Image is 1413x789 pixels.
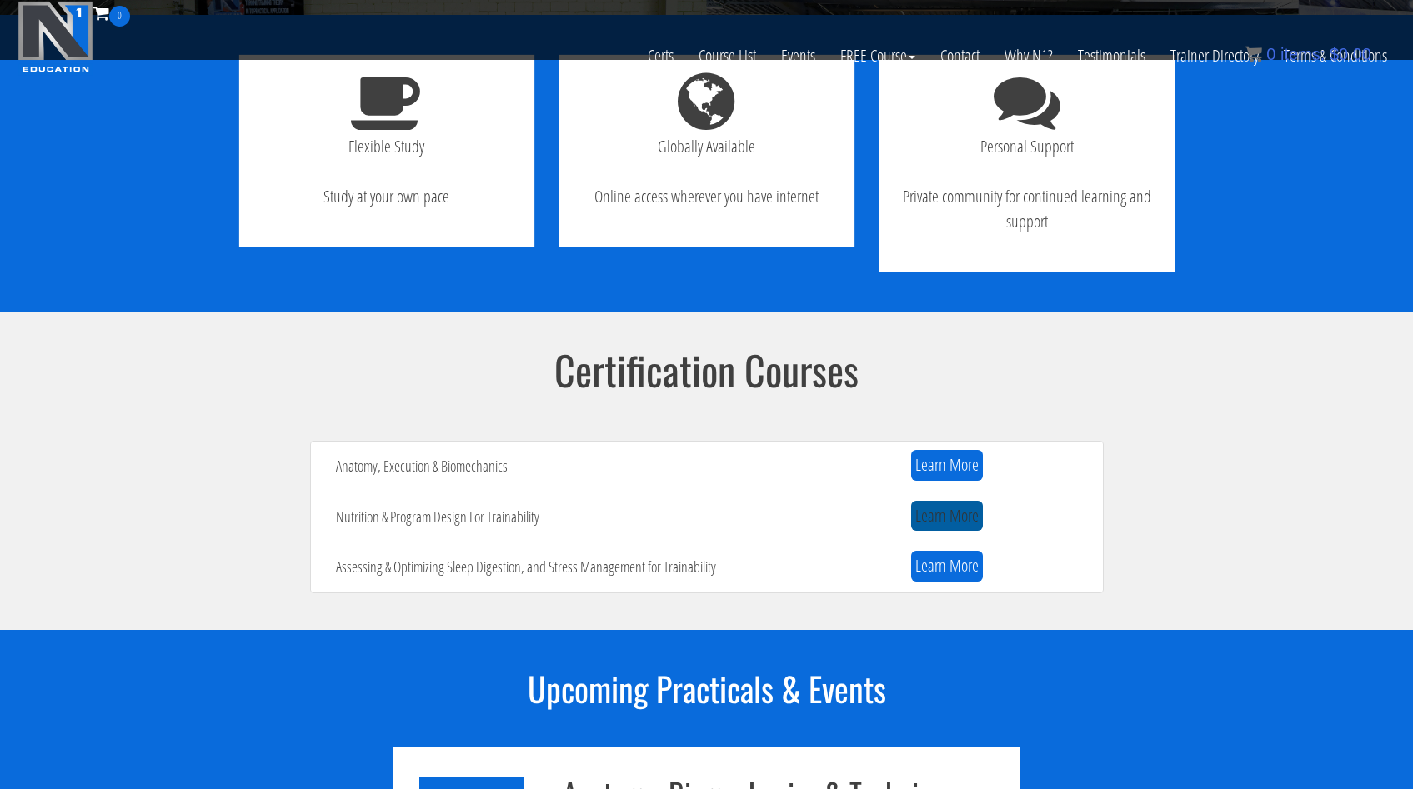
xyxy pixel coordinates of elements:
a: Course List [686,27,769,85]
span: 0 [1266,45,1275,63]
h4: Anatomy, Execution & Biomechanics [336,458,886,475]
a: Learn More [911,450,983,481]
p: Personal Support [892,134,1162,159]
img: icon11.png [1245,46,1262,62]
a: Testimonials [1065,27,1158,85]
img: n1-education [18,1,93,76]
span: 0 [109,6,130,27]
a: 0 items: $0.00 [1245,45,1371,63]
a: Trainer Directory [1158,27,1271,85]
a: Contact [928,27,992,85]
h4: Assessing & Optimizing Sleep Digestion, and Stress Management for Trainability [336,559,886,576]
h2: Upcoming Practicals & Events [393,670,1020,707]
p: Globally Available [572,134,842,159]
h2: Certification Courses [310,348,1104,392]
a: Learn More [911,551,983,582]
a: 0 [93,2,130,24]
a: Events [769,27,828,85]
h4: Nutrition & Program Design For Trainability [336,509,886,526]
p: Online access wherever you have internet [572,184,842,209]
p: Study at your own pace [252,184,522,209]
span: $ [1330,45,1339,63]
p: Flexible Study [252,134,522,159]
a: Terms & Conditions [1271,27,1400,85]
a: Learn More [911,501,983,532]
a: FREE Course [828,27,928,85]
span: items: [1280,45,1325,63]
bdi: 0.00 [1330,45,1371,63]
a: Certs [635,27,686,85]
a: Why N1? [992,27,1065,85]
p: Private community for continued learning and support [892,184,1162,234]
